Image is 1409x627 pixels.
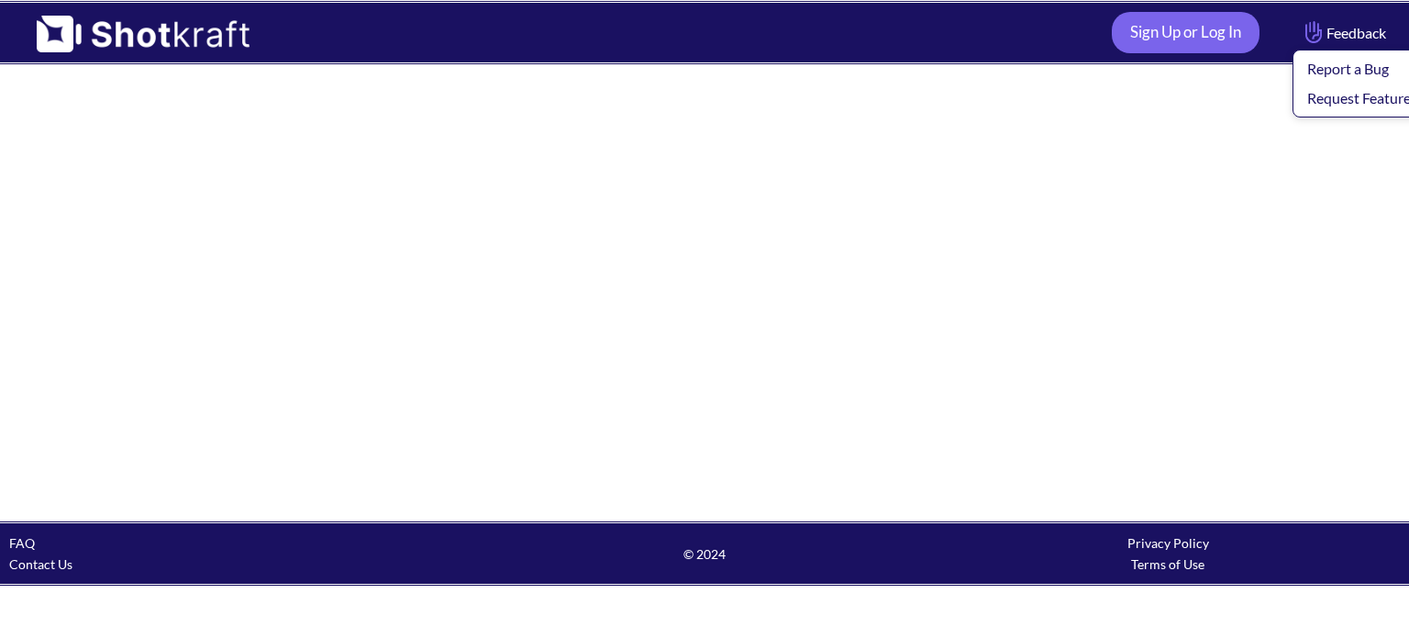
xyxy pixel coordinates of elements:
[1301,22,1386,43] span: Feedback
[937,554,1400,575] div: Terms of Use
[9,535,35,551] a: FAQ
[1112,12,1259,53] a: Sign Up or Log In
[472,543,936,565] span: © 2024
[1301,17,1326,48] img: Hand Icon
[9,556,72,572] a: Contact Us
[937,532,1400,554] div: Privacy Policy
